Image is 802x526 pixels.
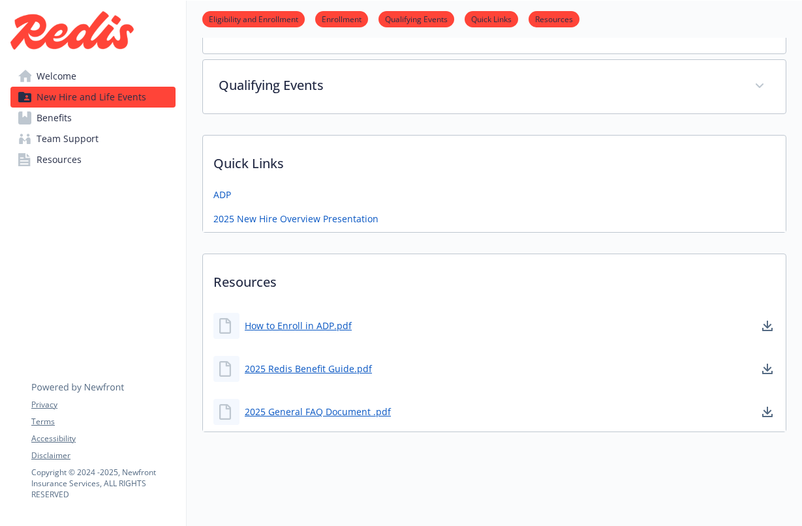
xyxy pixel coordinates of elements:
[10,149,176,170] a: Resources
[245,405,391,418] a: 2025 General FAQ Document .pdf
[202,12,305,25] a: Eligibility and Enrollment
[10,108,176,128] a: Benefits
[378,12,454,25] a: Qualifying Events
[31,433,175,445] a: Accessibility
[245,362,372,375] a: 2025 Redis Benefit Guide.pdf
[203,254,786,302] p: Resources
[10,87,176,108] a: New Hire and Life Events
[213,188,231,201] a: ADP
[760,318,775,334] a: download document
[37,66,76,87] span: Welcome
[219,76,739,95] p: Qualifying Events
[31,450,175,461] a: Disclaimer
[31,467,175,500] p: Copyright © 2024 - 2025 , Newfront Insurance Services, ALL RIGHTS RESERVED
[10,66,176,87] a: Welcome
[315,12,368,25] a: Enrollment
[465,12,518,25] a: Quick Links
[529,12,579,25] a: Resources
[37,128,99,149] span: Team Support
[37,149,82,170] span: Resources
[10,128,176,149] a: Team Support
[37,108,72,128] span: Benefits
[203,60,786,113] div: Qualifying Events
[31,416,175,428] a: Terms
[760,404,775,420] a: download document
[760,361,775,377] a: download document
[245,319,352,332] a: How to Enroll in ADP.pdf
[213,212,378,226] a: 2025 New Hire Overview Presentation
[203,136,786,184] p: Quick Links
[31,399,175,411] a: Privacy
[37,87,146,108] span: New Hire and Life Events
